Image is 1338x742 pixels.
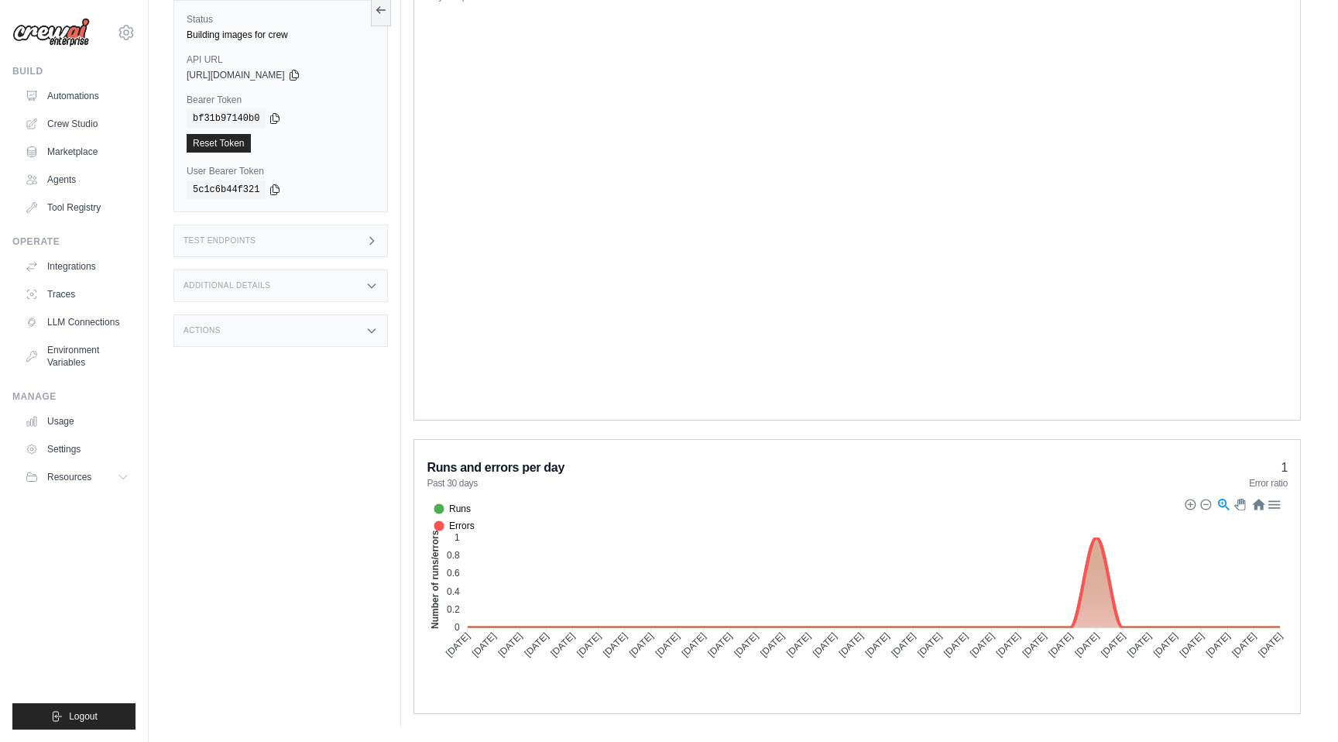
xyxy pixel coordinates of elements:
[627,630,656,659] tspan: [DATE]
[430,530,441,629] text: Number of runs/errors
[12,703,136,730] button: Logout
[19,409,136,434] a: Usage
[1100,630,1128,659] tspan: [DATE]
[187,69,285,81] span: [URL][DOMAIN_NAME]
[12,235,136,248] div: Operate
[1125,630,1154,659] tspan: [DATE]
[187,29,375,41] div: Building images for crew
[1216,497,1230,510] div: Selection Zoom
[187,53,375,66] label: API URL
[19,167,136,192] a: Agents
[184,281,270,290] h3: Additional Details
[680,630,708,659] tspan: [DATE]
[1230,630,1259,659] tspan: [DATE]
[496,630,525,659] tspan: [DATE]
[19,112,136,136] a: Crew Studio
[455,532,460,543] tspan: 1
[12,18,90,47] img: Logo
[1047,630,1076,659] tspan: [DATE]
[706,630,735,659] tspan: [DATE]
[732,630,761,659] tspan: [DATE]
[1249,477,1288,490] span: Error ratio
[447,550,460,561] tspan: 0.8
[1073,630,1102,659] tspan: [DATE]
[19,465,136,490] button: Resources
[759,630,787,659] tspan: [DATE]
[916,630,945,659] tspan: [DATE]
[784,630,813,659] tspan: [DATE]
[1178,630,1206,659] tspan: [DATE]
[1204,630,1233,659] tspan: [DATE]
[968,630,997,659] tspan: [DATE]
[447,604,460,615] tspan: 0.2
[447,568,460,579] tspan: 0.6
[187,109,266,128] code: bf31b97140b0
[1184,498,1195,509] div: Zoom In
[434,519,475,533] span: Errors
[427,477,478,490] span: Past 30 days
[549,630,578,659] tspan: [DATE]
[523,630,551,659] tspan: [DATE]
[47,471,91,483] span: Resources
[19,139,136,164] a: Marketplace
[890,630,918,659] tspan: [DATE]
[994,630,1023,659] tspan: [DATE]
[447,586,460,597] tspan: 0.4
[1021,630,1049,659] tspan: [DATE]
[187,94,375,106] label: Bearer Token
[1151,630,1180,659] tspan: [DATE]
[19,254,136,279] a: Integrations
[19,437,136,462] a: Settings
[1281,459,1288,477] span: 1
[69,710,98,723] span: Logout
[1199,498,1210,509] div: Zoom Out
[1257,630,1285,659] tspan: [DATE]
[1234,499,1244,508] div: Panning
[434,502,471,516] span: Runs
[184,326,221,335] h3: Actions
[863,630,892,659] tspan: [DATE]
[184,236,256,246] h3: Test Endpoints
[942,630,971,659] tspan: [DATE]
[1267,497,1280,510] div: Menu
[187,165,375,177] label: User Bearer Token
[19,84,136,108] a: Automations
[12,390,136,403] div: Manage
[1251,497,1264,510] div: Reset Zoom
[187,13,375,26] label: Status
[575,630,604,659] tspan: [DATE]
[187,180,266,199] code: 5c1c6b44f321
[19,338,136,375] a: Environment Variables
[455,622,460,633] tspan: 0
[19,195,136,220] a: Tool Registry
[19,282,136,307] a: Traces
[19,310,136,335] a: LLM Connections
[837,630,866,659] tspan: [DATE]
[187,134,251,153] a: Reset Token
[811,630,839,659] tspan: [DATE]
[444,630,472,659] tspan: [DATE]
[12,65,136,77] div: Build
[602,630,630,659] tspan: [DATE]
[654,630,682,659] tspan: [DATE]
[470,630,499,659] tspan: [DATE]
[427,459,564,477] span: Runs and errors per day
